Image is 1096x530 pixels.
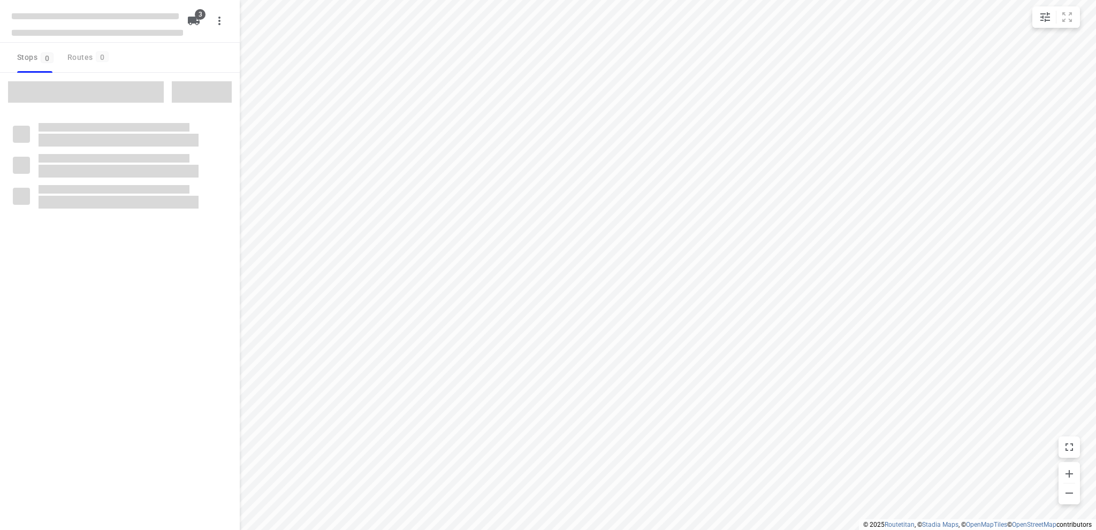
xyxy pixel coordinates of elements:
[966,521,1007,528] a: OpenMapTiles
[922,521,958,528] a: Stadia Maps
[1032,6,1080,28] div: small contained button group
[1012,521,1056,528] a: OpenStreetMap
[863,521,1092,528] li: © 2025 , © , © © contributors
[1034,6,1056,28] button: Map settings
[885,521,915,528] a: Routetitan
